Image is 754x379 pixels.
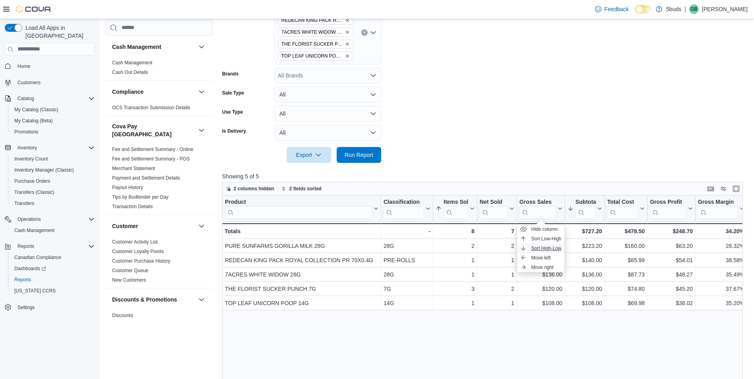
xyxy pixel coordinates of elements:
[480,198,508,206] div: Net Sold
[576,198,596,219] div: Subtotal
[11,264,49,273] a: Dashboards
[14,265,46,272] span: Dashboards
[278,40,353,48] span: THE FLORIST SUCKER PUNCH 7G
[517,253,565,263] button: Move left
[337,147,381,163] button: Run Report
[436,284,475,294] div: 3
[531,255,551,261] span: Move left
[607,270,645,279] div: $87.73
[11,154,95,164] span: Inventory Count
[650,270,693,279] div: $48.27
[568,270,602,279] div: $136.00
[607,241,645,251] div: $160.00
[112,69,148,75] span: Cash Out Details
[519,284,562,294] div: $120.00
[112,222,195,230] button: Customer
[576,198,596,206] div: Subtotal
[112,222,138,230] h3: Customer
[568,255,602,265] div: $140.00
[112,147,194,152] a: Fee and Settlement Summary - Online
[11,165,95,175] span: Inventory Manager (Classic)
[702,4,748,14] p: [PERSON_NAME]
[11,176,95,186] span: Purchase Orders
[281,52,343,60] span: TOP LEAF UNICORN POOP 14G
[11,105,95,114] span: My Catalog (Classic)
[2,77,98,88] button: Customers
[8,198,98,209] button: Transfers
[112,277,146,283] a: New Customers
[17,63,30,70] span: Home
[592,1,632,17] a: Feedback
[14,61,95,71] span: Home
[225,226,378,236] div: Totals
[11,199,95,208] span: Transfers
[436,226,475,236] div: 8
[345,42,350,46] button: Remove THE FLORIST SUCKER PUNCH 7G from selection in this group
[11,127,42,137] a: Promotions
[519,198,556,206] div: Gross Sales
[650,284,693,294] div: $45.20
[384,270,430,279] div: 28G
[112,296,195,304] button: Discounts & Promotions
[607,284,645,294] div: $74.80
[384,198,424,219] div: Classification
[197,126,206,135] button: Cova Pay [GEOGRAPHIC_DATA]
[8,176,98,187] button: Purchase Orders
[14,254,61,261] span: Canadian Compliance
[225,198,372,219] div: Product
[112,267,148,274] span: Customer Queue
[112,122,195,138] button: Cova Pay [GEOGRAPHIC_DATA]
[14,288,56,294] span: [US_STATE] CCRS
[11,199,37,208] a: Transfers
[281,28,343,36] span: 7ACRES WHITE WIDOW 28G
[112,43,161,51] h3: Cash Management
[8,263,98,274] a: Dashboards
[14,62,33,71] a: Home
[11,275,34,284] a: Reports
[14,189,54,195] span: Transfers (Classic)
[11,154,51,164] a: Inventory Count
[698,255,744,265] div: 38.58%
[287,147,331,163] button: Export
[370,29,376,36] button: Open list of options
[480,298,514,308] div: 1
[698,270,744,279] div: 35.49%
[225,270,378,279] div: 7ACRES WHITE WIDOW 28G
[480,226,514,236] div: 7
[16,5,52,13] img: Cova
[650,198,686,219] div: Gross Profit
[531,236,562,242] span: Sort Low-High
[517,244,565,253] button: Sort High-Low
[11,176,54,186] a: Purchase Orders
[225,241,378,251] div: PURE SUNFARMS GORILLA MILK 28G
[14,215,44,224] button: Operations
[11,226,58,235] a: Cash Management
[112,70,148,75] a: Cash Out Details
[14,77,95,87] span: Customers
[436,298,475,308] div: 1
[607,255,645,265] div: $85.99
[14,94,95,103] span: Catalog
[106,237,213,288] div: Customer
[607,226,645,236] div: $478.50
[436,198,475,219] button: Items Sold
[517,224,565,234] button: Hide column
[11,286,59,296] a: [US_STATE] CCRS
[2,241,98,252] button: Reports
[112,60,152,66] span: Cash Management
[225,298,378,308] div: TOP LEAF UNICORN POOP 14G
[22,24,95,40] span: Load All Apps in [GEOGRAPHIC_DATA]
[112,239,158,245] a: Customer Activity List
[345,54,350,58] button: Remove TOP LEAF UNICORN POOP 14G from selection in this group
[112,146,194,153] span: Fee and Settlement Summary - Online
[278,28,353,37] span: 7ACRES WHITE WIDOW 28G
[605,5,629,13] span: Feedback
[568,241,602,251] div: $223.20
[480,198,508,219] div: Net Sold
[112,204,153,209] a: Transaction Details
[531,226,558,232] span: Hide column
[14,156,48,162] span: Inventory Count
